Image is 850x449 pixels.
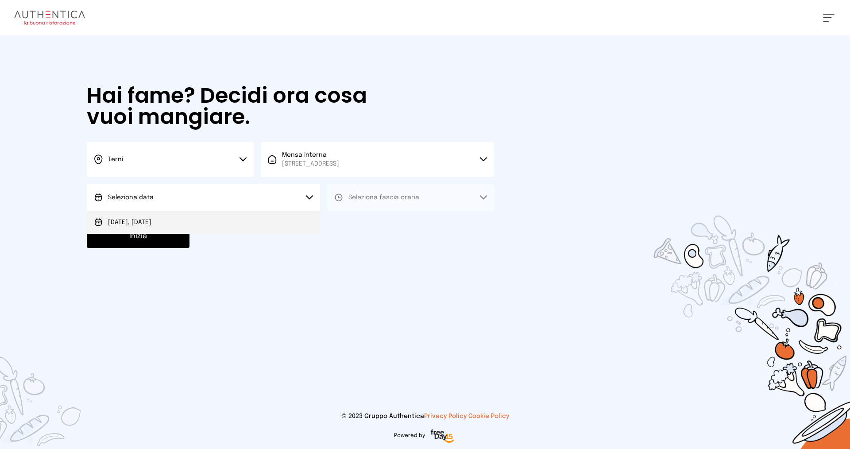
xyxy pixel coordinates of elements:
[14,412,836,421] p: © 2023 Gruppo Authentica
[394,432,425,439] span: Powered by
[87,184,320,211] button: Seleziona data
[468,413,509,419] a: Cookie Policy
[348,194,419,201] span: Seleziona fascia oraria
[424,413,467,419] a: Privacy Policy
[87,225,189,248] button: Inizia
[108,218,151,227] span: [DATE], [DATE]
[108,194,154,201] span: Seleziona data
[429,428,456,445] img: logo-freeday.3e08031.png
[327,184,494,211] button: Seleziona fascia oraria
